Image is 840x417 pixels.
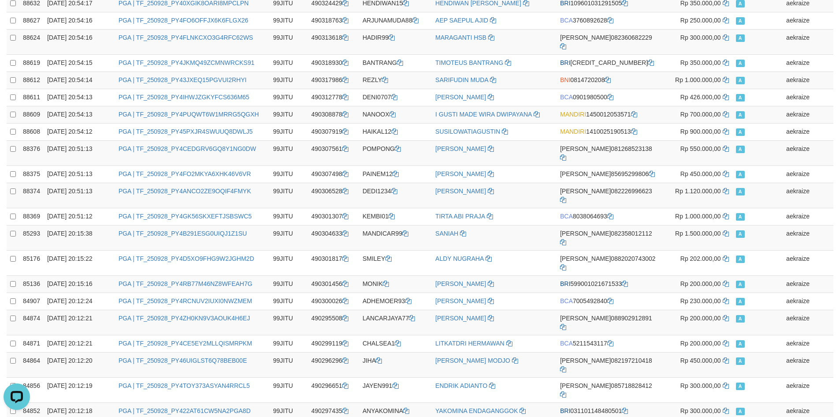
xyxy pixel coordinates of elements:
[675,213,721,220] span: Rp 1.000.000,00
[269,208,308,225] td: 99JITU
[435,170,486,177] a: [PERSON_NAME]
[119,297,252,304] a: PGA | TF_250928_PY4RCNUV2IUXI0NWZMEM
[736,357,745,365] span: Approved - Marked by aekraize
[19,275,44,293] td: 85136
[556,275,659,293] td: 599001021671533
[680,170,721,177] span: Rp 450.000,00
[435,76,488,83] a: SARIFUDIN MUDA
[783,12,833,29] td: aekraize
[675,230,721,237] span: Rp 1.500.000,00
[119,255,254,262] a: PGA | TF_250928_PY4D5XO9FHG9W2JGHM2D
[119,382,250,389] a: PGA | TF_250928_PY4TOY373ASYAN4RRCL5
[359,165,432,183] td: PAINEM12
[359,250,432,275] td: SMILEY
[359,377,432,402] td: JAYEN991
[359,29,432,54] td: HADIR99
[308,165,359,183] td: 490307498
[680,111,721,118] span: Rp 700.000,00
[680,280,721,287] span: Rp 200.000,00
[783,335,833,352] td: aekraize
[435,280,486,287] a: [PERSON_NAME]
[44,54,115,71] td: [DATE] 20:54:15
[783,310,833,335] td: aekraize
[269,29,308,54] td: 99JITU
[680,94,721,101] span: Rp 426.000,00
[680,382,721,389] span: Rp 300.000,00
[435,128,500,135] a: SUSILOWATIAGUSTIN
[560,170,611,177] span: [PERSON_NAME]
[680,17,721,24] span: Rp 250.000,00
[44,275,115,293] td: [DATE] 20:15:16
[269,106,308,123] td: 99JITU
[680,59,721,66] span: Rp 350.000,00
[119,407,251,414] a: PGA | TF_250928_PY422AT61CW5NA2PGA8D
[783,250,833,275] td: aekraize
[308,106,359,123] td: 490308878
[44,106,115,123] td: [DATE] 20:54:13
[560,357,611,364] span: [PERSON_NAME]
[556,250,659,275] td: 0882020743002
[560,111,586,118] span: MANDIRI
[359,106,432,123] td: NANOOX
[119,145,256,152] a: PGA | TF_250928_PY4CEDGRV6GQ8Y1NG0DW
[19,140,44,165] td: 88376
[736,213,745,221] span: Approved - Marked by aekraize
[680,340,721,347] span: Rp 200.000,00
[560,128,586,135] span: MANDIRI
[4,4,30,30] button: Open LiveChat chat widget
[560,213,573,220] span: BCA
[556,335,659,352] td: 5211543117
[435,94,486,101] a: [PERSON_NAME]
[308,335,359,352] td: 490299119
[308,140,359,165] td: 490307561
[308,123,359,140] td: 490307919
[556,165,659,183] td: 85695299806
[269,71,308,89] td: 99JITU
[308,29,359,54] td: 490313618
[19,29,44,54] td: 88624
[783,377,833,402] td: aekraize
[359,352,432,377] td: JIHA
[308,183,359,208] td: 490306528
[359,293,432,310] td: ADHEMOER93
[556,12,659,29] td: 3760892628
[308,89,359,106] td: 490312778
[119,315,250,322] a: PGA | TF_250928_PY4ZH0KN9V3AOUK4H6EJ
[119,230,247,237] a: PGA | TF_250928_PY4B291ESG0UIQJ1Z1SU
[783,208,833,225] td: aekraize
[680,255,721,262] span: Rp 202.000,00
[19,71,44,89] td: 88612
[269,310,308,335] td: 99JITU
[119,34,253,41] a: PGA | TF_250928_PY4FLNKCXO3G4RFC62WS
[44,12,115,29] td: [DATE] 20:54:16
[119,17,248,24] a: PGA | TF_250928_PY4FO6OFFJX6K6FLGX26
[556,54,659,71] td: [CREDIT_CARD_NUMBER]
[560,145,611,152] span: [PERSON_NAME]
[736,34,745,42] span: Approved - Marked by aekraize
[269,335,308,352] td: 99JITU
[119,76,247,83] a: PGA | TF_250928_PY43JXEQ15PGVUI2RHYI
[783,352,833,377] td: aekraize
[560,297,573,304] span: BCA
[44,183,115,208] td: [DATE] 20:51:13
[556,140,659,165] td: 081268523138
[119,340,252,347] a: PGA | TF_250928_PY4CE5EY2MLLQISMRPKM
[435,382,487,389] a: ENDRIK ADIANTO
[556,106,659,123] td: 1450012053571
[19,352,44,377] td: 84864
[269,293,308,310] td: 99JITU
[783,183,833,208] td: aekraize
[308,310,359,335] td: 490295508
[680,34,721,41] span: Rp 300.000,00
[44,352,115,377] td: [DATE] 20:12:20
[560,382,611,389] span: [PERSON_NAME]
[560,230,611,237] span: [PERSON_NAME]
[556,225,659,250] td: 082358012112
[119,111,259,118] a: PGA | TF_250928_PY4PUQWT6W1MRRG5QGXH
[783,71,833,89] td: aekraize
[435,407,518,414] a: YAKOMINA ENDAGANGGOK
[308,275,359,293] td: 490301456
[19,106,44,123] td: 88609
[560,407,570,414] span: BRI
[359,183,432,208] td: DEDI1234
